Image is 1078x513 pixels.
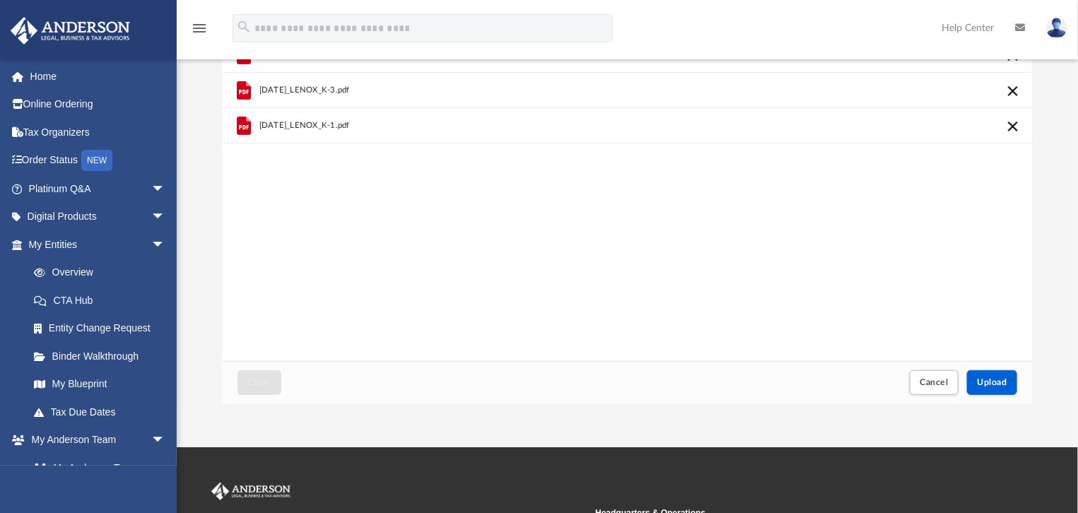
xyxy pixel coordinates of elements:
span: arrow_drop_down [151,203,180,232]
button: Upload [967,370,1018,395]
span: arrow_drop_down [151,426,180,455]
span: [DATE]_LENOX_K-1.pdf [259,121,349,130]
a: Binder Walkthrough [20,342,187,370]
a: My Anderson Team [20,454,172,482]
div: grid [222,2,1033,361]
a: My Blueprint [20,370,180,399]
a: Home [10,62,187,90]
a: My Anderson Teamarrow_drop_down [10,426,180,454]
a: My Entitiesarrow_drop_down [10,230,187,259]
a: Tax Organizers [10,118,187,146]
button: Cancel this upload [1004,118,1021,135]
i: menu [191,20,208,37]
button: Cancel [910,370,959,395]
a: Entity Change Request [20,314,187,343]
span: Upload [978,378,1007,387]
button: Cancel this upload [1004,83,1021,100]
a: Order StatusNEW [10,146,187,175]
span: arrow_drop_down [151,230,180,259]
img: Anderson Advisors Platinum Portal [6,17,134,45]
span: arrow_drop_down [151,175,180,204]
span: [DATE]_LENOX_K-3.pdf [259,85,349,95]
i: search [236,19,252,35]
div: NEW [81,150,112,171]
button: Close [238,370,281,395]
div: Upload [222,2,1033,404]
span: Close [248,378,271,387]
a: Online Ordering [10,90,187,119]
img: Anderson Advisors Platinum Portal [209,483,293,501]
iframe: To enrich screen reader interactions, please activate Accessibility in Grammarly extension settings [934,440,1061,496]
a: Platinum Q&Aarrow_drop_down [10,175,187,203]
span: Cancel [920,378,949,387]
a: Digital Productsarrow_drop_down [10,203,187,231]
a: menu [191,27,208,37]
a: Overview [20,259,187,287]
a: CTA Hub [20,286,187,314]
a: Tax Due Dates [20,398,187,426]
img: User Pic [1046,18,1067,38]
